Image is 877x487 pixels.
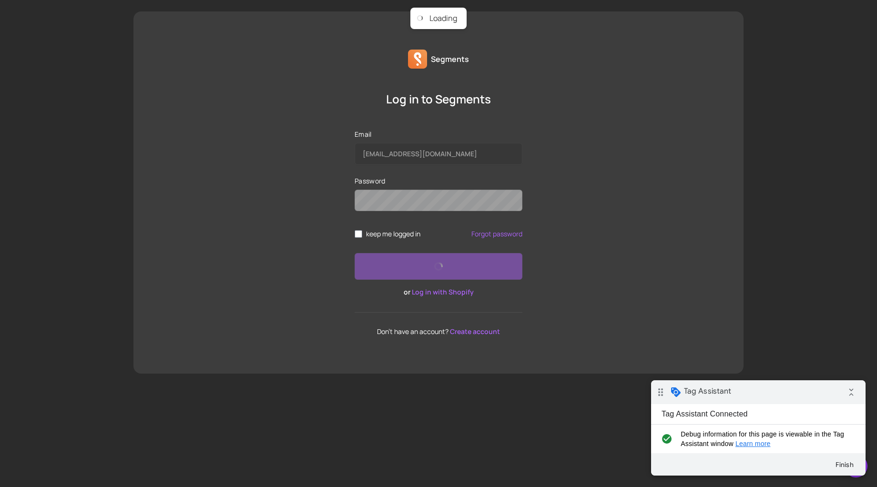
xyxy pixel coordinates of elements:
[412,287,474,296] a: Log in with Shopify
[355,287,522,297] p: or
[355,328,522,335] p: Don't have an account?
[191,2,210,21] i: Collapse debug badge
[176,76,211,93] button: Finish
[355,130,522,139] label: Email
[355,230,362,238] input: remember me
[450,327,500,336] a: Create account
[84,60,120,67] a: Learn more
[33,6,80,16] span: Tag Assistant
[366,230,420,238] span: keep me logged in
[429,13,457,23] div: Loading
[355,143,522,165] input: Email
[471,230,522,238] a: Forgot password
[355,176,522,186] label: Password
[355,91,522,107] p: Log in to Segments
[8,49,23,68] i: check_circle
[355,190,522,211] input: Password
[30,49,199,68] span: Debug information for this page is viewable in the Tag Assistant window
[431,53,469,65] p: Segments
